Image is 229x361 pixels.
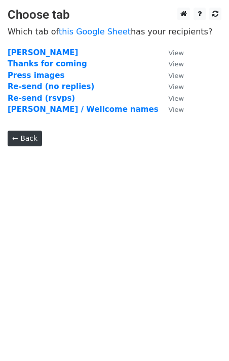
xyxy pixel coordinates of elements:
a: View [159,59,184,68]
a: [PERSON_NAME] [8,48,78,57]
small: View [169,95,184,102]
small: View [169,83,184,91]
a: [PERSON_NAME] / Wellcome names [8,105,159,114]
a: View [159,82,184,91]
a: View [159,105,184,114]
small: View [169,106,184,113]
a: this Google Sheet [59,27,131,36]
small: View [169,60,184,68]
a: Thanks for coming [8,59,87,68]
a: View [159,71,184,80]
a: View [159,94,184,103]
a: Re-send (rsvps) [8,94,75,103]
h3: Choose tab [8,8,221,22]
a: Re-send (no replies) [8,82,94,91]
iframe: Chat Widget [178,312,229,361]
small: View [169,72,184,79]
small: View [169,49,184,57]
a: Press images [8,71,64,80]
a: View [159,48,184,57]
a: ← Back [8,131,42,146]
p: Which tab of has your recipients? [8,26,221,37]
